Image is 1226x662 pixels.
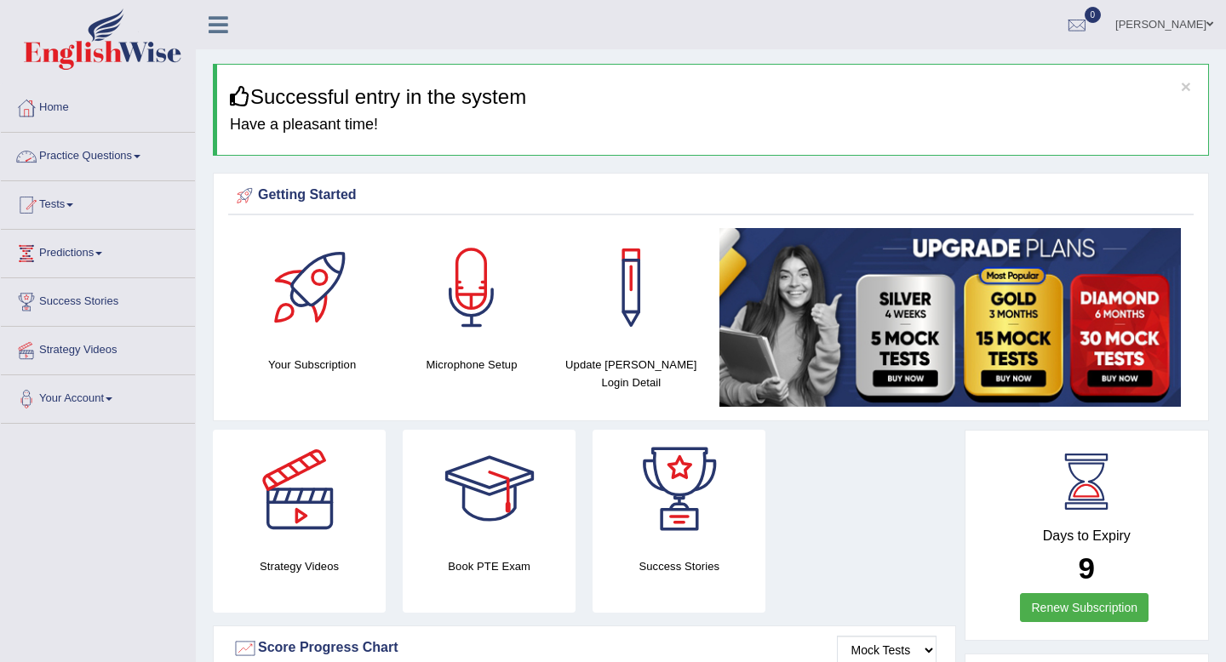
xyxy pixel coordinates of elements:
[719,228,1181,407] img: small5.jpg
[1079,551,1095,585] b: 9
[560,356,702,391] h4: Update [PERSON_NAME] Login Detail
[403,557,576,575] h4: Book PTE Exam
[1181,77,1191,95] button: ×
[1,133,195,175] a: Practice Questions
[400,356,542,374] h4: Microphone Setup
[1,278,195,321] a: Success Stories
[232,636,937,661] div: Score Progress Chart
[1,375,195,418] a: Your Account
[241,356,383,374] h4: Your Subscription
[1,230,195,272] a: Predictions
[213,557,386,575] h4: Strategy Videos
[230,117,1195,134] h4: Have a pleasant time!
[1,181,195,224] a: Tests
[1,84,195,127] a: Home
[1,327,195,369] a: Strategy Videos
[593,557,765,575] h4: Success Stories
[230,86,1195,108] h3: Successful entry in the system
[232,183,1189,208] div: Getting Started
[1020,593,1149,622] a: Renew Subscription
[984,528,1190,544] h4: Days to Expiry
[1085,7,1102,23] span: 0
